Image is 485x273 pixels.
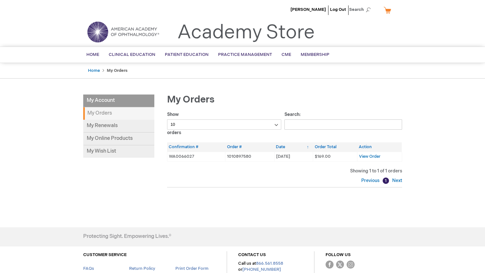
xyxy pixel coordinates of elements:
[225,142,274,152] th: Order #: activate to sort column ascending
[83,107,154,120] strong: My Orders
[330,7,346,12] a: Log Out
[225,152,274,161] td: 1010897580
[167,94,215,105] span: My Orders
[361,178,381,183] a: Previous
[256,261,283,266] a: 866.561.8558
[315,154,331,159] span: $169.00
[83,120,154,133] a: My Renewals
[238,252,266,257] a: CONTACT US
[326,252,351,257] a: FOLLOW US
[359,154,380,159] a: View Order
[391,178,402,183] a: Next
[167,142,225,152] th: Confirmation #: activate to sort column ascending
[383,178,389,184] a: 1
[284,119,402,130] input: Search:
[83,252,127,257] a: CUSTOMER SERVICE
[357,142,402,152] th: Action: activate to sort column ascending
[83,133,154,145] a: My Online Products
[284,112,402,127] label: Search:
[347,261,355,269] img: instagram
[274,152,313,161] td: [DATE]
[86,52,99,57] span: Home
[88,68,100,73] a: Home
[107,68,128,73] strong: My Orders
[167,152,225,161] td: WA0066027
[177,21,315,44] a: Academy Store
[274,142,313,152] th: Date: activate to sort column ascending
[167,112,282,135] label: Show orders
[167,119,282,130] select: Showorders
[336,261,344,269] img: Twitter
[83,234,171,239] h4: Protecting Sight. Empowering Lives.®
[175,266,209,271] a: Print Order Form
[218,52,272,57] span: Practice Management
[282,52,291,57] span: CME
[326,261,334,269] img: Facebook
[313,142,357,152] th: Order Total: activate to sort column ascending
[349,3,373,16] span: Search
[290,7,326,12] a: [PERSON_NAME]
[83,266,94,271] a: FAQs
[242,267,281,272] a: [PHONE_NUMBER]
[129,266,155,271] a: Return Policy
[301,52,329,57] span: Membership
[83,145,154,158] a: My Wish List
[167,168,402,174] div: Showing 1 to 1 of 1 orders
[109,52,155,57] span: Clinical Education
[165,52,209,57] span: Patient Education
